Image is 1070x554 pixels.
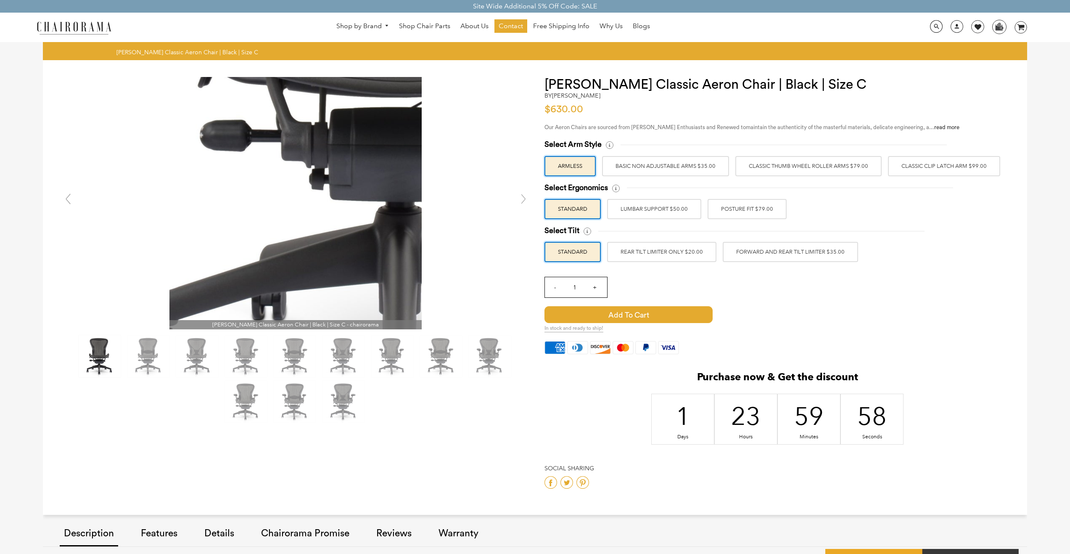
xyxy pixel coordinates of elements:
label: LUMBAR SUPPORT $50.00 [607,199,701,219]
span: Blogs [633,22,650,31]
label: STANDARD [544,199,601,219]
span: In stock and ready to ship! [544,325,603,332]
a: Shop Chair Parts [395,19,454,33]
label: Classic Clip Latch Arm $99.00 [888,156,1000,176]
a: Herman Miller Classic Aeron Chair | Black | Size C - chairorama[PERSON_NAME] Classic Aeron Chair ... [169,199,422,207]
a: read more [934,125,959,130]
img: Herman Miller Classic Aeron Chair | Black | Size C - chairorama [322,335,365,377]
span: Select Tilt [544,226,579,236]
div: 1 [676,400,690,432]
label: STANDARD [544,242,601,262]
div: 59 [802,400,816,432]
h2: Purchase now & Get the discount [544,371,1010,387]
label: FORWARD AND REAR TILT LIMITER $35.00 [723,242,858,262]
span: Select Ergonomics [544,183,608,193]
label: BASIC NON ADJUSTABLE ARMS $35.00 [602,156,729,176]
span: [PERSON_NAME] Classic Aeron Chair | Black | Size C [116,48,258,56]
img: Herman Miller Classic Aeron Chair | Black | Size C - chairorama [469,335,511,377]
nav: breadcrumbs [116,48,261,56]
div: Minutes [802,434,816,440]
img: Herman Miller Classic Aeron Chair | Black | Size C - chairorama [176,335,218,377]
h2: by [544,92,600,99]
span: Contact [499,22,523,31]
nav: DesktopNavigation [152,19,835,35]
input: + [584,277,605,297]
img: Herman Miller Classic Aeron Chair | Black | Size C - chairorama [79,335,121,377]
a: [PERSON_NAME] [552,92,600,99]
span: Free Shipping Info [533,22,589,31]
span: $630.00 [544,104,583,114]
img: chairorama [32,20,116,35]
div: Days [676,434,690,440]
span: maintain the authenticity of the masterful materials, delicate engineering, a... [746,125,959,130]
h4: Social Sharing [544,465,1010,472]
div: 58 [865,400,879,432]
div: Seconds [865,434,879,440]
div: Hours [739,434,753,440]
img: WhatsApp_Image_2024-07-12_at_16.23.01.webp [993,20,1006,33]
img: Herman Miller Classic Aeron Chair | Black | Size C - chairorama [225,381,267,423]
img: Herman Miller Classic Aeron Chair | Black | Size C - chairorama [274,381,316,423]
h1: [PERSON_NAME] Classic Aeron Chair | Black | Size C [544,77,1010,92]
a: Free Shipping Info [529,19,594,33]
a: Shop by Brand [332,20,394,33]
img: Herman Miller Classic Aeron Chair | Black | Size C - chairorama [371,335,413,377]
a: About Us [456,19,493,33]
label: Classic Thumb Wheel Roller Arms $79.00 [735,156,882,176]
span: Add to Cart [544,306,713,323]
span: Why Us [600,22,623,31]
span: Select Arm Style [544,140,602,149]
img: Herman Miller Classic Aeron Chair | Black | Size C - chairorama [127,335,169,377]
a: Blogs [629,19,654,33]
label: ARMLESS [544,156,596,176]
div: 23 [739,400,753,432]
img: Herman Miller Classic Aeron Chair | Black | Size C - chairorama [420,335,462,377]
a: Why Us [595,19,627,33]
input: - [545,277,565,297]
img: Herman Miller Classic Aeron Chair | Black | Size C - chairorama [225,335,267,377]
a: Description [60,520,118,546]
img: Herman Miller Classic Aeron Chair | Black | Size C - chairorama [274,335,316,377]
span: Shop Chair Parts [399,22,450,31]
label: POSTURE FIT $79.00 [708,199,787,219]
span: About Us [460,22,489,31]
label: REAR TILT LIMITER ONLY $20.00 [607,242,716,262]
img: Herman Miller Classic Aeron Chair | Black | Size C - chairorama [322,381,365,423]
span: Our Aeron Chairs are sourced from [PERSON_NAME] Enthusiasts and Renewed to [544,125,746,130]
a: Contact [494,19,527,33]
button: Add to Cart [544,306,871,323]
